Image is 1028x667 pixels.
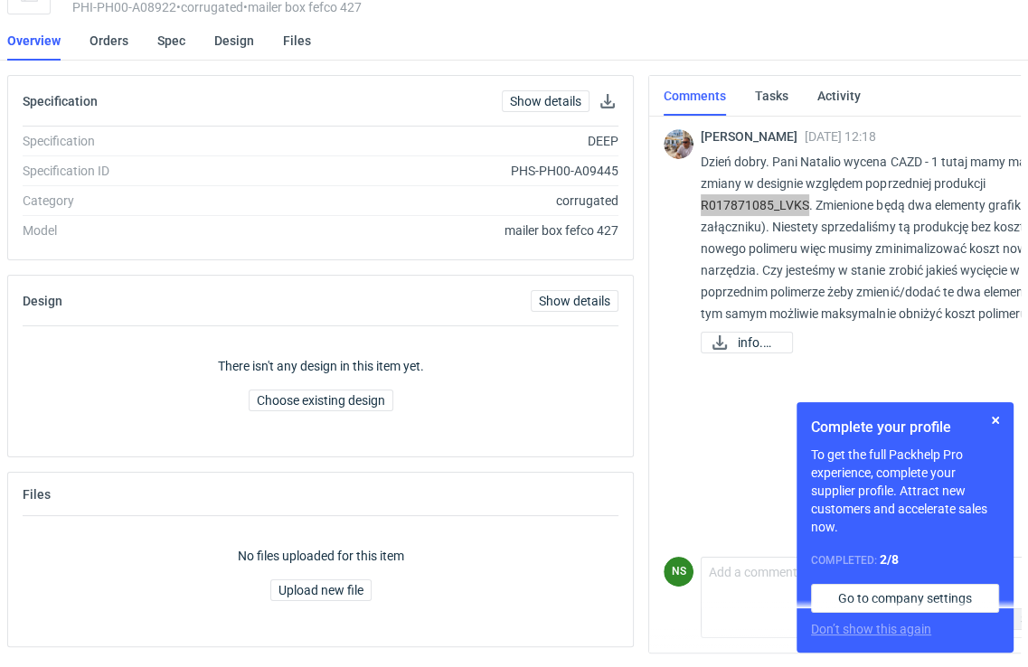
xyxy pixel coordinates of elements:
[261,192,619,210] div: corrugated
[261,221,619,240] div: mailer box fefco 427
[261,132,619,150] div: DEEP
[811,584,999,613] a: Go to company settings
[278,584,363,597] span: Upload new file
[261,162,619,180] div: PHS-PH00-A09445
[23,162,261,180] div: Specification ID
[597,90,618,112] button: Download specification
[811,620,931,638] button: Don’t show this again
[257,394,385,407] span: Choose existing design
[90,21,128,61] a: Orders
[23,132,261,150] div: Specification
[270,579,372,601] button: Upload new file
[985,409,1006,431] button: Skip for now
[811,550,999,569] div: Completed:
[738,333,778,352] span: info.png
[502,90,589,112] a: Show details
[23,192,261,210] div: Category
[880,552,899,567] strong: 2 / 8
[23,94,98,108] h2: Specification
[701,129,805,144] span: [PERSON_NAME]
[238,547,404,565] p: No files uploaded for this item
[817,76,861,116] a: Activity
[664,129,693,159] img: Michał Palasek
[23,221,261,240] div: Model
[7,21,61,61] a: Overview
[23,487,51,502] h2: Files
[531,290,618,312] a: Show details
[811,446,999,536] p: To get the full Packhelp Pro experience, complete your supplier profile. Attract new customers an...
[23,294,62,308] h2: Design
[805,129,876,144] span: [DATE] 12:18
[283,21,311,61] a: Files
[157,21,185,61] a: Spec
[664,557,693,587] div: Natalia Stępak
[755,76,788,116] a: Tasks
[214,21,254,61] a: Design
[701,332,793,353] a: info.png
[249,390,393,411] button: Choose existing design
[664,76,726,116] a: Comments
[218,357,424,375] p: There isn't any design in this item yet.
[811,417,999,438] h1: Complete your profile
[664,557,693,587] figcaption: NS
